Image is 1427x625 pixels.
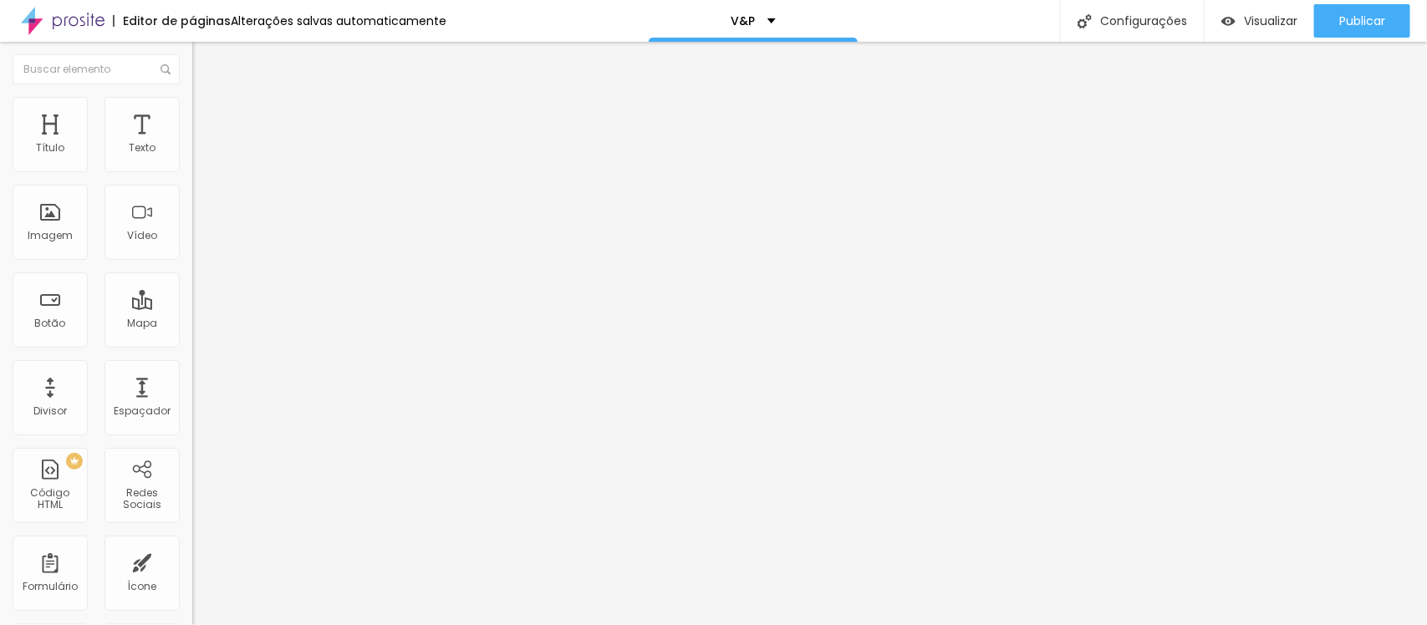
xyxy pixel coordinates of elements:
div: Texto [129,142,155,154]
div: Título [36,142,64,154]
img: Icone [1078,14,1092,28]
button: Publicar [1314,4,1410,38]
div: Código HTML [17,487,83,511]
div: Divisor [33,405,67,417]
div: Imagem [28,230,73,241]
div: Editor de páginas [113,15,231,27]
span: Visualizar [1244,14,1297,28]
div: Botão [35,318,66,329]
img: Icone [161,64,171,74]
div: Espaçador [114,405,171,417]
div: Mapa [127,318,157,329]
img: view-1.svg [1221,14,1236,28]
div: Ícone [128,581,157,592]
span: Publicar [1339,14,1385,28]
div: Alterações salvas automaticamente [231,15,446,27]
div: Formulário [23,581,78,592]
div: Redes Sociais [109,487,175,511]
button: Visualizar [1205,4,1314,38]
p: V&P [731,15,755,27]
div: Vídeo [127,230,157,241]
iframe: Editor [192,42,1427,625]
input: Buscar elemento [13,54,180,84]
